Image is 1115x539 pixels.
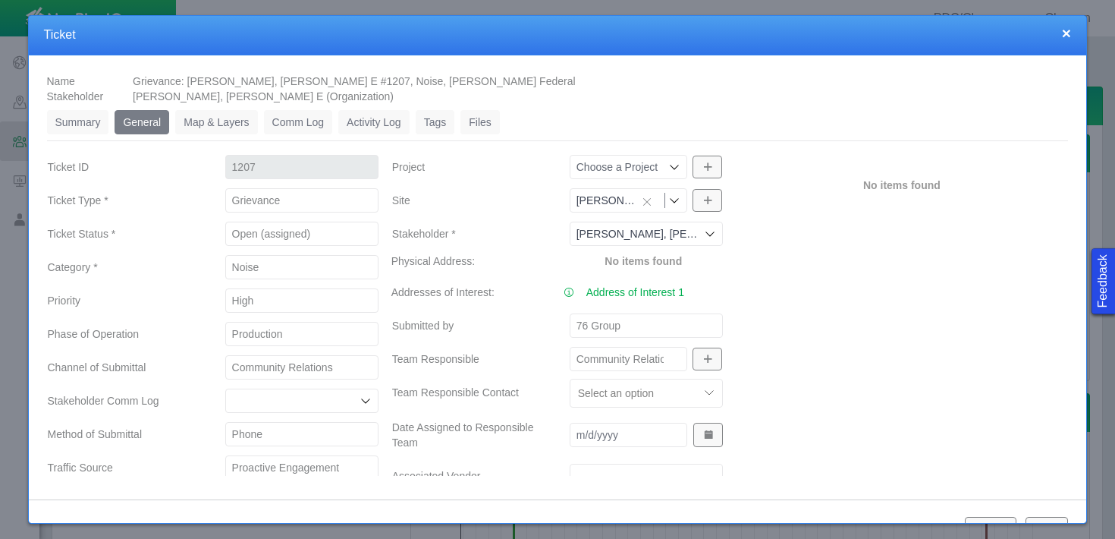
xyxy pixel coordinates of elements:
[380,187,557,214] label: Site
[380,220,557,247] label: Stakeholder *
[36,287,213,314] label: Priority
[416,110,455,134] a: Tags
[36,454,213,481] label: Traffic Source
[175,110,257,134] a: Map & Layers
[133,90,394,102] span: [PERSON_NAME], [PERSON_NAME] E (Organization)
[380,153,557,181] label: Project
[863,178,941,193] label: No items found
[36,220,213,247] label: Ticket Status *
[570,423,688,447] input: m/d/yyyy
[47,90,104,102] span: Stakeholder
[36,254,213,281] label: Category *
[47,110,109,134] a: Summary
[36,187,213,214] label: Ticket Type *
[380,345,557,373] label: Team Responsible
[380,462,557,490] label: Associated Vendor
[36,153,213,181] label: Ticket ID
[564,285,574,300] a: View more address information
[36,354,213,381] label: Channel of Submittal
[605,254,682,269] label: No items found
[693,423,722,447] button: Show Date Picker
[380,312,557,339] label: Submitted by
[391,255,476,267] span: Physical Address:
[133,75,576,87] span: Grievance: [PERSON_NAME], [PERSON_NAME] E #1207, Noise, [PERSON_NAME] Federal
[1062,25,1071,41] button: close
[44,27,1072,43] h4: Ticket
[380,379,557,408] label: Team Responsible Contact
[338,110,410,134] a: Activity Log
[380,414,557,456] label: Date Assigned to Responsible Team
[460,110,500,134] a: Files
[36,421,213,448] label: Method of Submittal
[115,110,169,134] a: General
[564,285,724,300] li: View more address information Address of Interest 1
[264,110,332,134] a: Comm Log
[637,195,657,208] button: Clear selection
[47,75,75,87] span: Name
[36,387,213,414] label: Stakeholder Comm Log
[36,320,213,348] label: Phase of Operation
[586,285,684,300] a: Address of Interest 1
[391,286,495,298] span: Addresses of Interest:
